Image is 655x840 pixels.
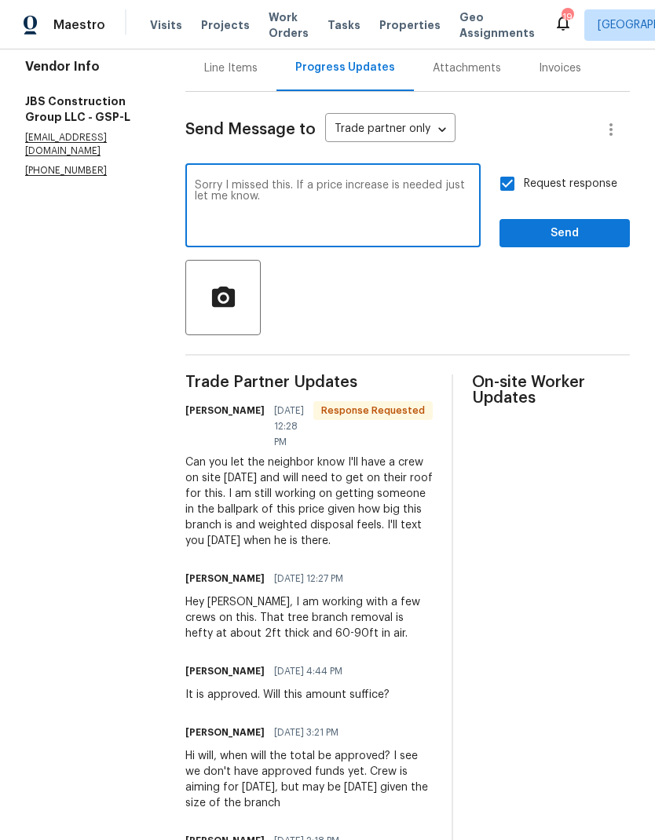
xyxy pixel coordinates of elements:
[201,17,250,33] span: Projects
[539,60,581,76] div: Invoices
[185,748,433,811] div: Hi will, when will the total be approved? I see we don't have approved funds yet. Crew is aiming ...
[185,374,433,390] span: Trade Partner Updates
[25,93,148,125] h5: JBS Construction Group LLC - GSP-L
[185,687,390,703] div: It is approved. Will this amount suffice?
[459,9,535,41] span: Geo Assignments
[499,219,630,248] button: Send
[204,60,258,76] div: Line Items
[274,663,342,679] span: [DATE] 4:44 PM
[185,571,265,586] h6: [PERSON_NAME]
[512,224,617,243] span: Send
[274,725,338,740] span: [DATE] 3:21 PM
[53,17,105,33] span: Maestro
[185,594,433,641] div: Hey [PERSON_NAME], I am working with a few crews on this. That tree branch removal is hefty at ab...
[185,455,433,549] div: Can you let the neighbor know I'll have a crew on site [DATE] and will need to get on their roof ...
[315,403,431,418] span: Response Requested
[185,725,265,740] h6: [PERSON_NAME]
[269,9,309,41] span: Work Orders
[379,17,441,33] span: Properties
[472,374,630,406] span: On-site Worker Updates
[562,9,573,25] div: 19
[274,403,304,450] span: [DATE] 12:28 PM
[524,176,617,192] span: Request response
[433,60,501,76] div: Attachments
[25,59,148,75] h4: Vendor Info
[327,20,360,31] span: Tasks
[195,180,471,235] textarea: Sorry I missed this. If a price increase is needed just let me know.
[295,60,395,75] div: Progress Updates
[325,117,456,143] div: Trade partner only
[150,17,182,33] span: Visits
[185,403,265,418] h6: [PERSON_NAME]
[274,571,343,586] span: [DATE] 12:27 PM
[185,663,265,679] h6: [PERSON_NAME]
[185,122,316,137] span: Send Message to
